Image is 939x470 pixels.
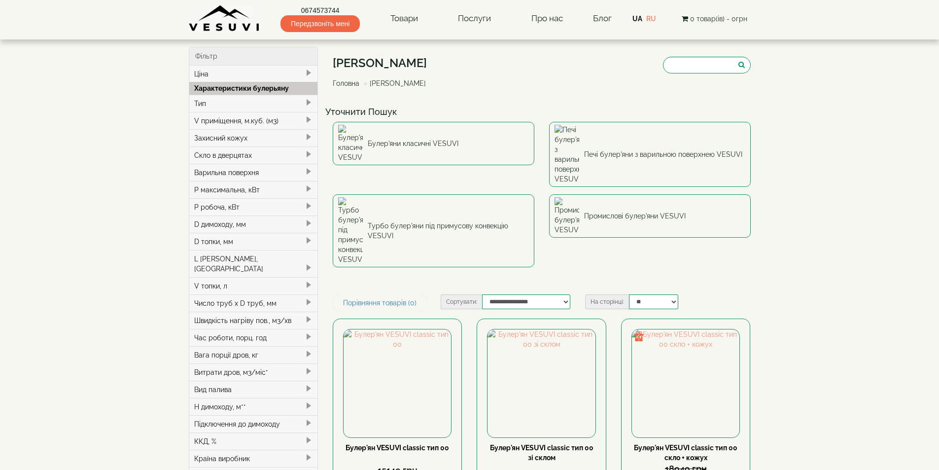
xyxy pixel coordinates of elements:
img: Промислові булер'яни VESUVI [555,197,579,235]
a: Промислові булер'яни VESUVI Промислові булер'яни VESUVI [549,194,751,238]
img: Булер'ян VESUVI classic тип 00 [344,329,451,437]
a: Порівняння товарів (0) [333,294,427,311]
a: Товари [381,7,428,30]
a: Булер'ян VESUVI classic тип 00 скло + кожух [634,444,737,462]
li: [PERSON_NAME] [361,78,426,88]
div: Характеристики булерьяну [189,82,318,95]
a: Булер'яни класичні VESUVI Булер'яни класичні VESUVI [333,122,534,165]
img: gift [634,331,644,341]
h1: [PERSON_NAME] [333,57,433,70]
img: Завод VESUVI [189,5,260,32]
img: Турбо булер'яни під примусову конвекцію VESUVI [338,197,363,264]
img: Печі булер'яни з варильною поверхнею VESUVI [555,125,579,184]
div: Вага порції дров, кг [189,346,318,363]
a: Головна [333,79,359,87]
h4: Уточнити Пошук [325,107,758,117]
img: Булер'ян VESUVI classic тип 00 скло + кожух [632,329,739,437]
label: Сортувати: [441,294,482,309]
img: Булер'ян VESUVI classic тип 00 зі склом [487,329,595,437]
div: Країна виробник [189,450,318,467]
a: Печі булер'яни з варильною поверхнею VESUVI Печі булер'яни з варильною поверхнею VESUVI [549,122,751,187]
img: Булер'яни класичні VESUVI [338,125,363,162]
div: D димоходу, мм [189,216,318,233]
a: Про нас [522,7,573,30]
div: Тип [189,95,318,112]
div: Варильна поверхня [189,164,318,181]
div: Скло в дверцятах [189,146,318,164]
div: Час роботи, порц. год [189,329,318,346]
a: RU [646,15,656,23]
div: Число труб x D труб, мм [189,294,318,312]
div: Вид палива [189,381,318,398]
a: Булер'ян VESUVI classic тип 00 зі склом [490,444,593,462]
div: V топки, л [189,277,318,294]
div: L [PERSON_NAME], [GEOGRAPHIC_DATA] [189,250,318,277]
div: Швидкість нагріву пов., м3/хв [189,312,318,329]
div: Захисний кожух [189,129,318,146]
span: Передзвоніть мені [280,15,360,32]
div: ККД, % [189,433,318,450]
div: H димоходу, м** [189,398,318,415]
a: Блог [593,13,612,23]
button: 0 товар(ів) - 0грн [679,13,750,24]
span: 0 товар(ів) - 0грн [690,15,747,23]
a: UA [632,15,642,23]
div: P робоча, кВт [189,198,318,216]
a: Турбо булер'яни під примусову конвекцію VESUVI Турбо булер'яни під примусову конвекцію VESUVI [333,194,534,267]
div: Ціна [189,66,318,82]
div: D топки, мм [189,233,318,250]
div: P максимальна, кВт [189,181,318,198]
div: Фільтр [189,47,318,66]
div: Підключення до димоходу [189,415,318,433]
a: 0674573744 [280,5,360,15]
div: Витрати дров, м3/міс* [189,363,318,381]
a: Послуги [448,7,501,30]
div: V приміщення, м.куб. (м3) [189,112,318,129]
label: На сторінці: [585,294,629,309]
a: Булер'ян VESUVI classic тип 00 [346,444,449,452]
